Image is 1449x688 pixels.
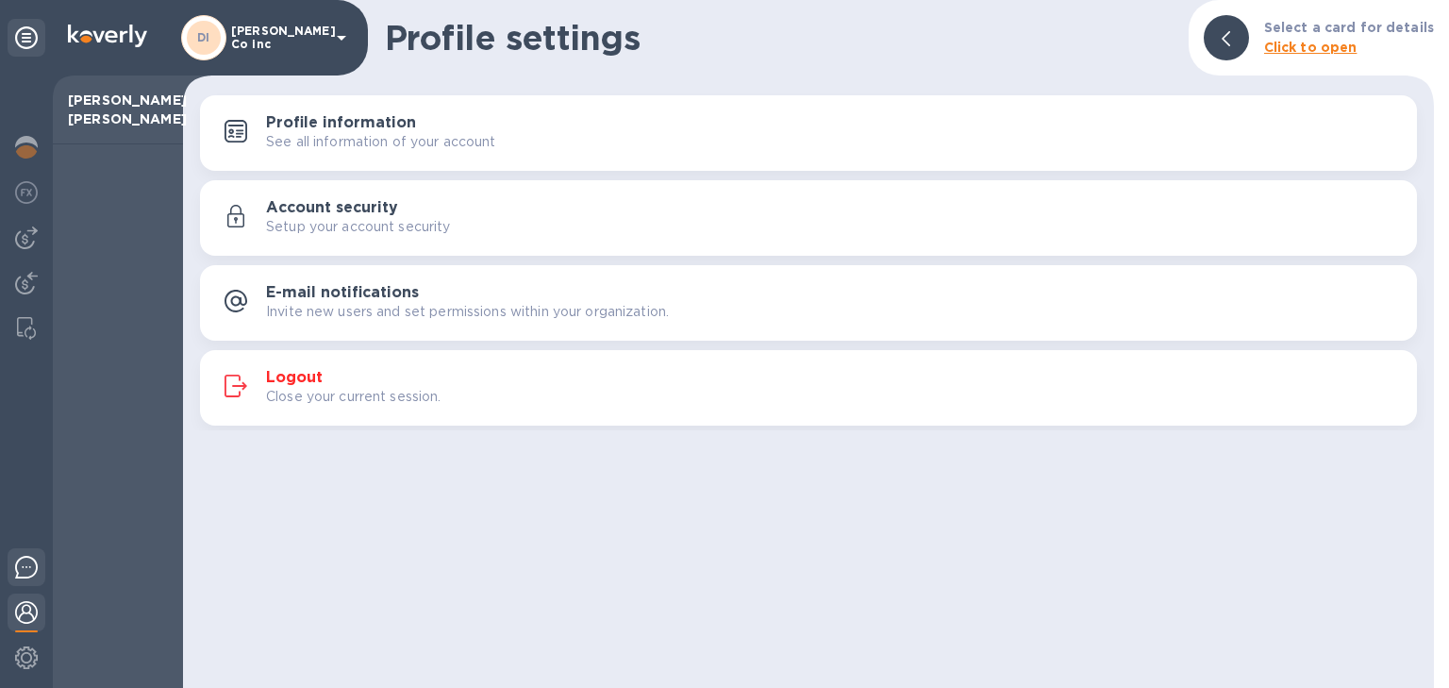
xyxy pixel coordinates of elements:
h3: E-mail notifications [266,284,419,302]
h1: Profile settings [385,18,1174,58]
button: LogoutClose your current session. [200,350,1417,426]
h3: Account security [266,199,398,217]
b: Select a card for details [1264,20,1434,35]
b: DI [197,30,210,44]
img: Foreign exchange [15,181,38,204]
button: E-mail notificationsInvite new users and set permissions within your organization. [200,265,1417,341]
b: Click to open [1264,40,1357,55]
div: Unpin categories [8,19,45,57]
button: Account securitySetup your account security [200,180,1417,256]
button: Profile informationSee all information of your account [200,95,1417,171]
h3: Profile information [266,114,416,132]
img: Logo [68,25,147,47]
p: [PERSON_NAME] [PERSON_NAME] [68,91,168,128]
h3: Logout [266,369,323,387]
p: Invite new users and set permissions within your organization. [266,302,669,322]
p: [PERSON_NAME] Co inc [231,25,325,51]
p: Setup your account security [266,217,451,237]
p: See all information of your account [266,132,496,152]
p: Close your current session. [266,387,441,407]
